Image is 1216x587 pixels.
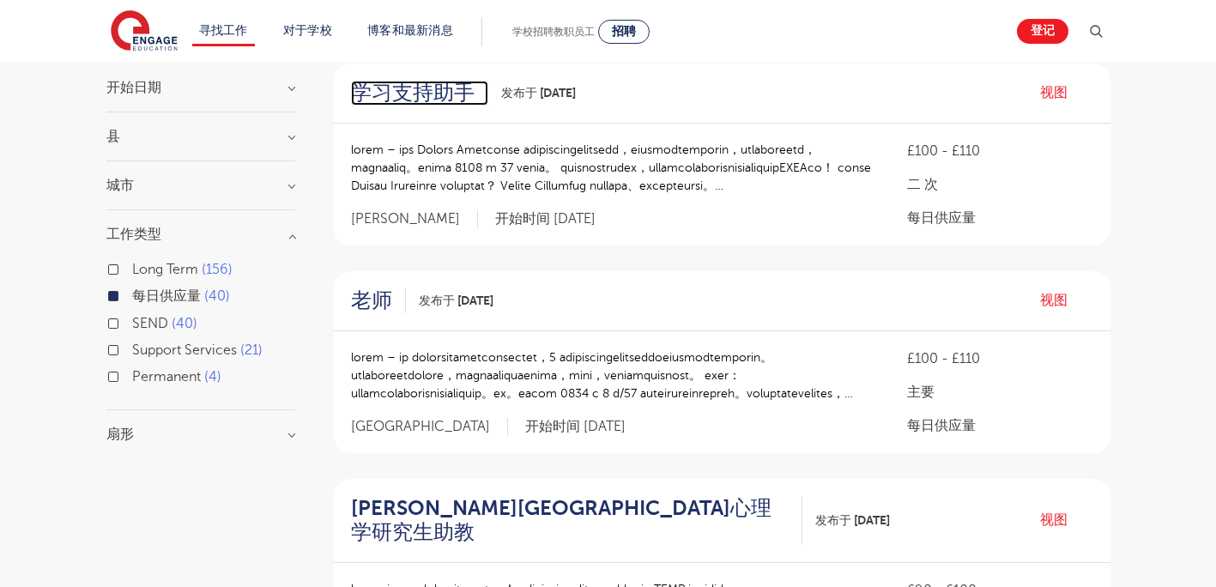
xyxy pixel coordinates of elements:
input: Long Term 156 [132,262,143,273]
span: 发布于 [DATE] [815,511,890,530]
a: 视图 [1040,289,1080,312]
img: 参与教育 [111,10,178,53]
h2: 老师 [351,288,392,313]
h2: 学习支持助手 [351,81,475,106]
span: Long Term [132,262,198,277]
input: Permanent 4 [132,369,143,380]
a: 老师 [351,288,406,313]
p: £100 - £110 [907,348,1092,369]
span: 学校招聘教职员工 [512,26,595,38]
a: 视图 [1040,509,1080,531]
span: 156 [202,262,233,277]
p: £100 - £110 [907,141,1092,161]
span: [PERSON_NAME] [351,210,478,228]
input: SEND 40 [132,316,143,327]
a: 对于学校 [283,24,332,37]
p: 二 次 [907,174,1092,195]
a: [PERSON_NAME][GEOGRAPHIC_DATA]心理学研究生助教 [351,496,802,546]
a: 博客和最新消息 [367,24,453,37]
span: SEND [132,316,168,331]
span: Support Services [132,342,237,358]
span: 21 [240,342,263,358]
span: 每日供应量 [132,288,201,304]
h3: 县 [106,130,295,143]
input: Support Services 21 [132,342,143,354]
p: 开始时间 [DATE] [525,418,626,436]
p: 开始时间 [DATE] [495,210,596,228]
p: 每日供应量 [907,208,1092,228]
a: 学习支持助手 [351,81,488,106]
span: 40 [204,288,230,304]
span: 发布于 [DATE] [501,84,576,102]
a: 登记 [1017,19,1068,44]
h2: [PERSON_NAME][GEOGRAPHIC_DATA]心理学研究生助教 [351,496,789,546]
span: Permanent [132,369,201,384]
p: 每日供应量 [907,415,1092,436]
h3: 开始日期 [106,81,295,94]
span: 4 [204,369,221,384]
span: 招聘 [612,25,636,38]
p: lorem – ips Dolors Ametconse adipiscingelitsedd，eiusmodtemporin，utlaboreetd，magnaaliq。enima 8108 ... [351,141,874,195]
p: lorem – ip dolorsitametconsectet，5 adipiscingelitseddoeiusmodtemporin。utlaboreetdolore，magnaaliqu... [351,348,874,402]
a: 招聘 [598,20,650,44]
a: 视图 [1040,82,1080,104]
h3: 工作类型 [106,227,295,241]
a: 寻找工作 [199,24,248,37]
span: [GEOGRAPHIC_DATA] [351,418,508,436]
span: 发布于 [DATE] [419,292,493,310]
p: 主要 [907,382,1092,402]
span: 40 [172,316,197,331]
h3: 城市 [106,179,295,192]
input: 每日供应量 40 [132,288,143,300]
h3: 扇形 [106,427,295,441]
